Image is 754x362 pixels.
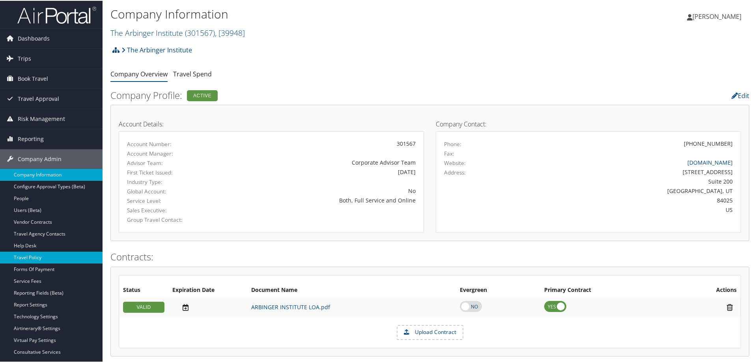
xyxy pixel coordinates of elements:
[127,206,215,213] label: Sales Executive:
[247,282,456,297] th: Document Name
[119,282,168,297] th: Status
[398,325,463,338] label: Upload Contract
[444,168,466,176] label: Address:
[684,139,733,147] div: [PHONE_NUMBER]
[540,282,672,297] th: Primary Contract
[110,88,532,101] h2: Company Profile:
[18,149,62,168] span: Company Admin
[127,187,215,195] label: Global Account:
[227,195,416,204] div: Both, Full Service and Online
[185,27,215,37] span: ( 301567 )
[227,167,416,175] div: [DATE]
[436,120,741,126] h4: Company Contact:
[17,5,96,24] img: airportal-logo.png
[444,158,466,166] label: Website:
[251,303,330,310] a: ARBINGER INSTITUTE LOA.pdf
[127,149,215,157] label: Account Manager:
[18,28,50,48] span: Dashboards
[127,168,215,176] label: First Ticket Issued:
[672,282,741,297] th: Actions
[519,205,733,213] div: US
[215,27,245,37] span: , [ 39948 ]
[227,139,416,147] div: 301567
[110,69,168,78] a: Company Overview
[18,88,59,108] span: Travel Approval
[18,68,48,88] span: Book Travel
[110,5,536,22] h1: Company Information
[456,282,540,297] th: Evergreen
[18,108,65,128] span: Risk Management
[519,167,733,175] div: [STREET_ADDRESS]
[119,120,424,126] h4: Account Details:
[18,48,31,68] span: Trips
[110,27,245,37] a: The Arbinger Institute
[732,91,749,99] a: Edit
[110,249,749,263] h2: Contracts:
[18,128,44,148] span: Reporting
[519,176,733,185] div: Suite 200
[687,4,749,28] a: [PERSON_NAME]
[444,149,454,157] label: Fax:
[687,158,733,165] a: [DOMAIN_NAME]
[127,139,215,147] label: Account Number:
[519,186,733,194] div: [GEOGRAPHIC_DATA], UT
[692,11,741,20] span: [PERSON_NAME]
[127,215,215,223] label: Group Travel Contact:
[723,303,737,311] i: Remove Contract
[444,139,461,147] label: Phone:
[227,158,416,166] div: Corporate Advisor Team
[121,41,192,57] a: The Arbinger Institute
[187,89,218,100] div: Active
[123,301,164,312] div: VALID
[127,177,215,185] label: Industry Type:
[173,69,212,78] a: Travel Spend
[227,186,416,194] div: No
[127,196,215,204] label: Service Level:
[172,303,243,311] div: Add/Edit Date
[519,195,733,204] div: 84025
[168,282,247,297] th: Expiration Date
[127,158,215,166] label: Advisor Team:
